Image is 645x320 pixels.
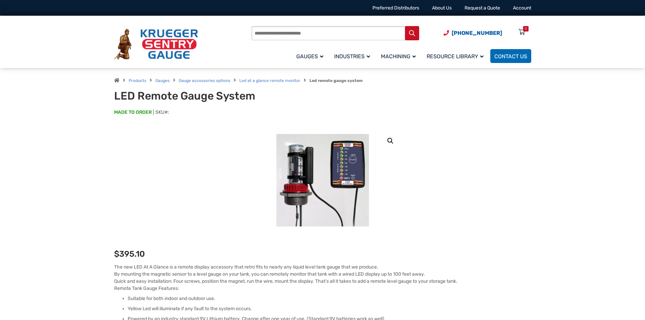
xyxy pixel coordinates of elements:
strong: Led remote gauge system [309,78,363,83]
a: Contact Us [490,49,531,63]
span: Gauges [296,53,323,60]
a: Machining [377,48,423,64]
a: Preferred Distributors [372,5,419,11]
bdi: 395.10 [114,249,145,259]
a: About Us [432,5,452,11]
a: Account [513,5,531,11]
p: The new LED At A Glance is a remote display accessory that retro fits to nearly any liquid level ... [114,263,531,292]
a: Request a Quote [465,5,500,11]
a: Products [129,78,146,83]
img: Krueger Sentry Gauge [114,29,198,60]
span: SKU#: [153,109,169,115]
span: Machining [381,53,416,60]
span: Contact Us [494,53,527,60]
a: View full-screen image gallery [384,135,396,147]
span: Resource Library [427,53,483,60]
a: Gauges [155,78,170,83]
li: Yellow Led will illuminate if any fault to the system occurs. [128,305,531,312]
a: Industries [330,48,377,64]
span: Industries [334,53,370,60]
span: $ [114,249,119,259]
span: [PHONE_NUMBER] [452,30,502,36]
div: 0 [525,26,527,31]
a: Phone Number (920) 434-8860 [444,29,502,37]
li: Suitable for both indoor and outdoor use. [128,295,531,302]
img: LED Remote Gauge System [272,129,373,231]
a: Gauge accessories options [179,78,230,83]
h1: LED Remote Gauge System [114,89,281,102]
a: Gauges [292,48,330,64]
a: Resource Library [423,48,490,64]
span: MADE TO ORDER [114,109,152,116]
a: Led at a glance remote monitor [239,78,300,83]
